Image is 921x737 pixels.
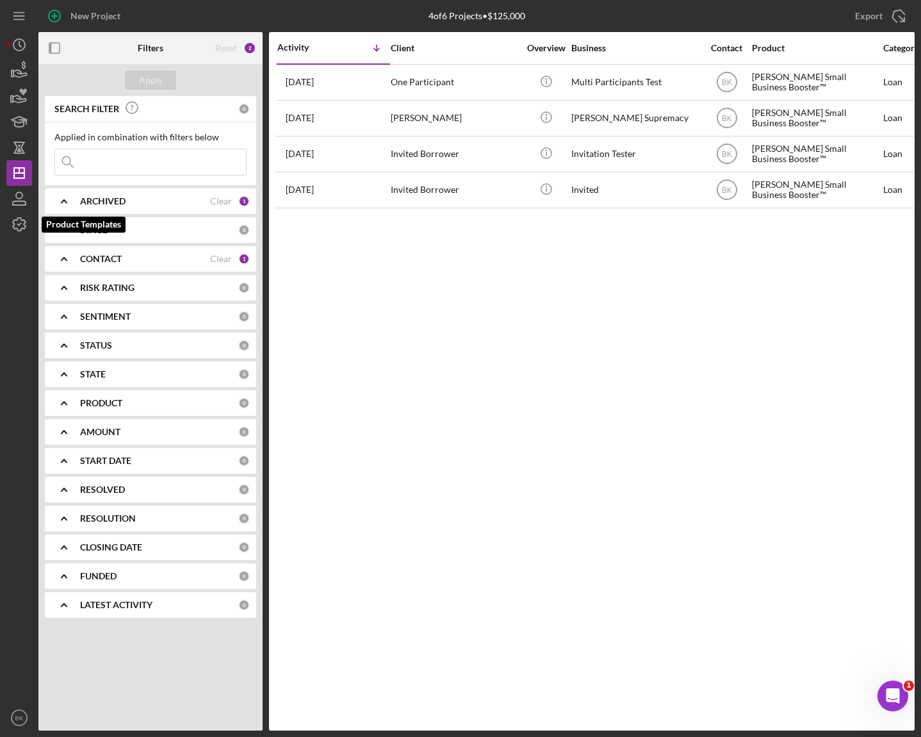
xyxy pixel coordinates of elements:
[571,173,699,207] div: Invited
[286,185,314,195] time: 2022-10-18 22:15
[238,369,250,380] div: 0
[138,43,163,53] b: Filters
[54,132,247,142] div: Applied in combination with filters below
[721,114,731,123] text: BK
[855,3,883,29] div: Export
[80,196,126,206] b: ARCHIVED
[139,70,163,90] div: Apply
[571,101,699,135] div: [PERSON_NAME] Supremacy
[391,65,519,99] div: One Participant
[215,43,237,53] div: Reset
[80,456,131,466] b: START DATE
[391,173,519,207] div: Invited Borrower
[80,283,134,293] b: RISK RATING
[80,484,125,495] b: RESOLVED
[752,137,880,171] div: [PERSON_NAME] Small Business Booster™
[703,43,751,53] div: Contact
[210,196,232,206] div: Clear
[428,11,525,21] div: 4 of 6 Projects • $125,000
[842,3,915,29] button: Export
[571,43,699,53] div: Business
[238,340,250,351] div: 0
[238,103,250,115] div: 0
[80,427,120,437] b: AMOUNT
[238,426,250,438] div: 0
[238,542,250,553] div: 0
[752,65,880,99] div: [PERSON_NAME] Small Business Booster™
[238,282,250,294] div: 0
[391,101,519,135] div: [PERSON_NAME]
[54,104,119,114] b: SEARCH FILTER
[522,43,570,53] div: Overview
[286,77,314,87] time: 2024-07-25 16:42
[721,186,731,195] text: BK
[238,570,250,582] div: 0
[752,173,880,207] div: [PERSON_NAME] Small Business Booster™
[243,42,256,54] div: 2
[80,398,122,408] b: PRODUCT
[210,254,232,264] div: Clear
[391,137,519,171] div: Invited Borrower
[238,224,250,236] div: 0
[877,681,908,711] iframe: Intercom live chat
[80,513,136,524] b: RESOLUTION
[904,681,914,691] span: 1
[286,149,314,159] time: 2023-08-28 19:19
[80,225,108,235] b: STAGE
[277,42,334,53] div: Activity
[15,715,24,722] text: BK
[6,705,32,731] button: BK
[125,70,176,90] button: Apply
[721,150,731,159] text: BK
[80,340,112,351] b: STATUS
[286,113,314,123] time: 2024-05-30 16:36
[238,397,250,409] div: 0
[238,484,250,495] div: 0
[80,600,152,610] b: LATEST ACTIVITY
[70,3,120,29] div: New Project
[238,513,250,524] div: 0
[80,571,117,581] b: FUNDED
[80,542,142,552] b: CLOSING DATE
[80,254,122,264] b: CONTACT
[721,78,731,87] text: BK
[238,253,250,265] div: 1
[238,311,250,322] div: 0
[752,43,880,53] div: Product
[571,137,699,171] div: Invitation Tester
[38,3,133,29] button: New Project
[80,311,131,322] b: SENTIMENT
[80,369,106,379] b: STATE
[238,195,250,207] div: 1
[238,455,250,467] div: 0
[752,101,880,135] div: [PERSON_NAME] Small Business Booster™
[238,599,250,611] div: 0
[391,43,519,53] div: Client
[571,65,699,99] div: Multi Participants Test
